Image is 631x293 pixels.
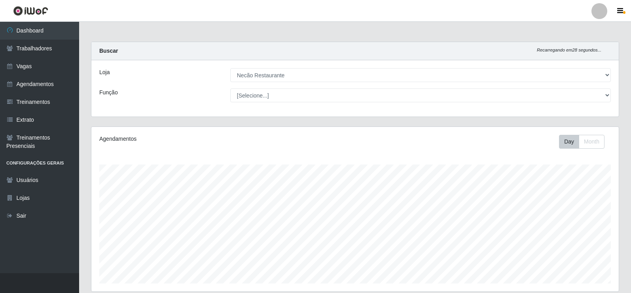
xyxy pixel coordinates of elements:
label: Função [99,88,118,97]
strong: Buscar [99,48,118,54]
img: CoreUI Logo [13,6,48,16]
button: Month [579,135,604,149]
div: First group [559,135,604,149]
div: Agendamentos [99,135,305,143]
button: Day [559,135,579,149]
label: Loja [99,68,110,77]
div: Toolbar with button groups [559,135,611,149]
i: Recarregando em 28 segundos... [537,48,601,52]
